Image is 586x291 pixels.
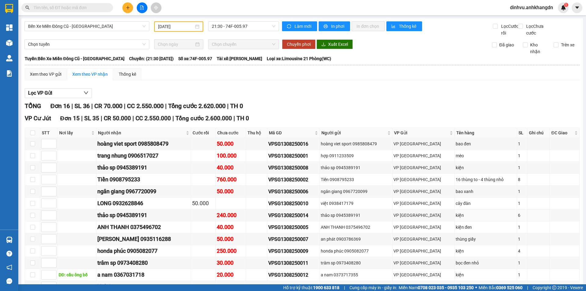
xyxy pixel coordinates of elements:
[94,102,122,110] span: CR 70.000
[212,40,275,49] span: Chọn chuyến
[518,212,526,219] div: 6
[40,128,58,138] th: STT
[74,102,90,110] span: SL 36
[28,89,52,97] span: Lọc VP Gửi
[392,162,454,174] td: VP Sài Gòn
[216,128,246,138] th: Chưa cước
[518,224,526,231] div: 1
[268,176,319,184] div: VPSG1308250002
[137,2,147,13] button: file-add
[321,140,391,147] div: hoàng viet sport 0985808479
[399,23,417,30] span: Thống kê
[6,24,13,31] img: dashboard-icon
[6,237,13,243] img: warehouse-icon
[267,198,320,209] td: VPSG1308250010
[317,39,353,49] button: downloadXuất Excel
[217,163,245,172] div: 40.000
[140,5,144,10] span: file-add
[559,42,577,48] span: Trên xe
[97,151,190,160] div: trang nhung 0906517027
[497,42,516,48] span: Đã giao
[283,284,339,291] span: Hỗ trợ kỹ thuật:
[393,260,453,266] div: VP [GEOGRAPHIC_DATA]
[237,115,249,122] span: TH 0
[175,115,232,122] span: Tổng cước 2.600.000
[456,212,516,219] div: kiện
[6,264,12,270] span: notification
[84,90,89,95] span: down
[97,223,190,231] div: ANH THANH 0375496702
[572,2,582,13] button: caret-down
[91,102,93,110] span: |
[126,5,130,10] span: plus
[158,23,194,30] input: 13/08/2025
[28,40,146,49] span: Chọn tuyến
[6,70,13,77] img: solution-icon
[496,285,523,290] strong: 0369 525 060
[518,283,526,290] div: 1
[393,224,453,231] div: VP [GEOGRAPHIC_DATA]
[267,245,320,257] td: VPSG1308250009
[551,129,573,136] span: ĐC Giao
[268,224,319,231] div: VPSG1308250005
[246,128,267,138] th: Thu hộ
[479,284,523,291] span: Miền Bắc
[217,187,245,196] div: 50.000
[81,115,83,122] span: |
[518,248,526,254] div: 4
[104,115,131,122] span: CR 50.000
[518,236,526,242] div: 1
[393,212,453,219] div: VP [GEOGRAPHIC_DATA]
[552,286,556,290] span: copyright
[267,150,320,162] td: VPSG1308250001
[282,39,316,49] button: Chuyển phơi
[154,5,158,10] span: aim
[217,271,245,279] div: 20.000
[393,200,453,207] div: VP [GEOGRAPHIC_DATA]
[393,283,453,290] div: VP [GEOGRAPHIC_DATA]
[268,152,319,160] div: VPSG1308250001
[392,257,454,269] td: VP Sài Gòn
[321,248,391,254] div: honda phúc 0905082077
[97,163,190,172] div: thảo sp 0945389191
[352,21,385,31] button: In đơn chọn
[267,209,320,221] td: VPSG1308250014
[392,245,454,257] td: VP Sài Gòn
[321,176,391,183] div: Tiền 0908795233
[267,269,320,281] td: VPSG1308250012
[119,71,136,78] div: Thống kê
[212,22,275,31] span: 21:30 - 74F-005.97
[392,209,454,221] td: VP Sài Gòn
[328,41,348,48] span: Xuất Excel
[518,164,526,171] div: 1
[319,21,350,31] button: printerIn phơi
[268,188,319,195] div: VPSG1308250006
[34,4,106,11] input: Tìm tên, số ĐT hoặc mã đơn
[25,102,41,110] span: TỔNG
[30,71,61,78] div: Xem theo VP gửi
[564,3,568,7] sup: 1
[136,115,171,122] span: CC 2.550.000
[217,211,245,220] div: 240.000
[217,247,245,255] div: 250.000
[268,212,319,219] div: VPSG1308250014
[97,140,190,148] div: hoàng viet sport 0985808479
[127,102,164,110] span: CC 2.550.000
[295,23,312,30] span: Làm mới
[393,236,453,242] div: VP [GEOGRAPHIC_DATA]
[391,24,396,29] span: bar-chart
[393,188,453,195] div: VP [GEOGRAPHIC_DATA]
[6,40,13,46] img: warehouse-icon
[6,55,13,61] img: warehouse-icon
[151,2,161,13] button: aim
[561,5,566,10] img: icon-new-feature
[321,224,391,231] div: ANH THANH 0375496702
[132,115,134,122] span: |
[6,278,12,284] span: message
[321,236,391,242] div: an phát 0903786369
[25,88,92,98] button: Lọc VP Gửi
[344,284,345,291] span: |
[25,56,125,61] b: Tuyến: Bến Xe Miền Đông Cũ - [GEOGRAPHIC_DATA]
[456,236,516,242] div: thùng giấy
[267,186,320,198] td: VPSG1308250006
